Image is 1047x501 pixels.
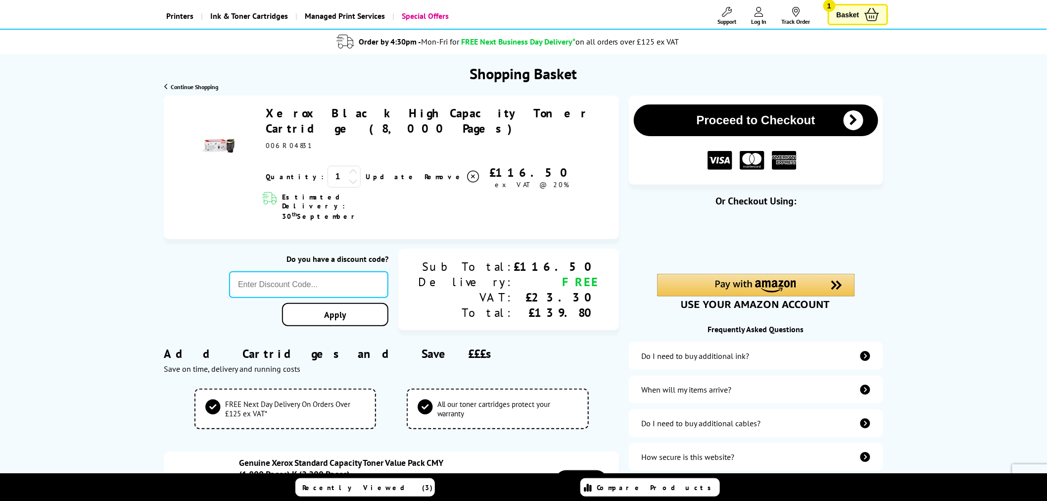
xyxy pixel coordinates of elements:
div: Do I need to buy additional cables? [642,418,761,428]
span: Mon-Fri for [421,37,459,47]
a: Recently Viewed (3) [295,478,435,497]
a: Continue Shopping [164,83,218,91]
a: Printers [159,3,201,29]
span: Recently Viewed (3) [302,483,433,492]
a: Managed Print Services [295,3,392,29]
span: Continue Shopping [171,83,218,91]
span: Compare Products [597,483,716,492]
div: Do I need to buy additional ink? [642,351,750,361]
span: Order by 4:30pm - [359,37,459,47]
div: Add Cartridges and Save £££s [164,331,619,389]
span: Ink & Toner Cartridges [210,3,288,29]
div: Total: [418,305,514,320]
div: FREE [514,274,599,290]
span: FREE Next Day Delivery On Orders Over £125 ex VAT* [225,400,366,418]
span: All our toner cartridges protect your warranty [437,400,578,418]
img: MASTER CARD [740,151,764,170]
button: Proceed to Checkout [634,104,878,136]
img: Xerox Black High Capacity Toner Cartridge (8,000 Pages) [200,129,235,163]
a: additional-cables [629,409,883,437]
div: How secure is this website? [642,452,735,462]
a: Track Order [782,7,810,25]
a: additional-ink [629,342,883,370]
a: Special Offers [392,3,456,29]
a: Compare Products [580,478,720,497]
div: £139.80 [514,305,599,320]
a: items-arrive [629,376,883,403]
a: Apply [282,303,388,326]
span: Remove [425,172,464,181]
iframe: PayPal [657,223,855,257]
span: Estimated Delivery: 30 September [283,193,403,221]
div: £116.50 [514,259,599,274]
div: Do you have a discount code? [229,254,388,264]
a: Ink & Toner Cartridges [201,3,295,29]
span: Support [718,18,737,25]
div: Save on time, delivery and running costs [164,364,619,374]
div: Sub Total: [418,259,514,274]
a: Basket 1 [828,4,888,25]
span: ex VAT @ 20% [495,180,570,189]
img: American Express [772,151,797,170]
span: Quantity: [266,172,324,181]
a: Log In [752,7,767,25]
a: Genuine Xerox Standard Capacity Toner Value Pack CMY (1,800 Pages) K (2,200 Pages) [239,457,443,480]
span: FREE Next Business Day Delivery* [461,37,575,47]
span: 006R04831 [266,141,312,150]
span: Log In [752,18,767,25]
div: £23.30 [514,290,599,305]
img: VISA [708,151,732,170]
a: Xerox Black High Capacity Toner Cartridge (8,000 Pages) [266,105,589,136]
h1: Shopping Basket [470,64,577,83]
a: Support [718,7,737,25]
div: £116.50 [480,165,583,180]
div: Or Checkout Using: [629,195,883,207]
div: Amazon Pay - Use your Amazon account [657,274,855,308]
div: When will my items arrive? [642,385,732,395]
a: Delete item from your basket [425,169,480,184]
div: Delivery: [418,274,514,290]
a: Update [366,172,417,181]
input: Enter Discount Code... [229,271,388,298]
div: on all orders over £125 ex VAT [575,37,679,47]
a: secure-website [629,443,883,471]
div: VAT: [418,290,514,305]
div: Frequently Asked Questions [629,324,883,334]
span: Basket [837,8,859,21]
sup: th [292,210,297,218]
li: modal_delivery [133,33,883,50]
